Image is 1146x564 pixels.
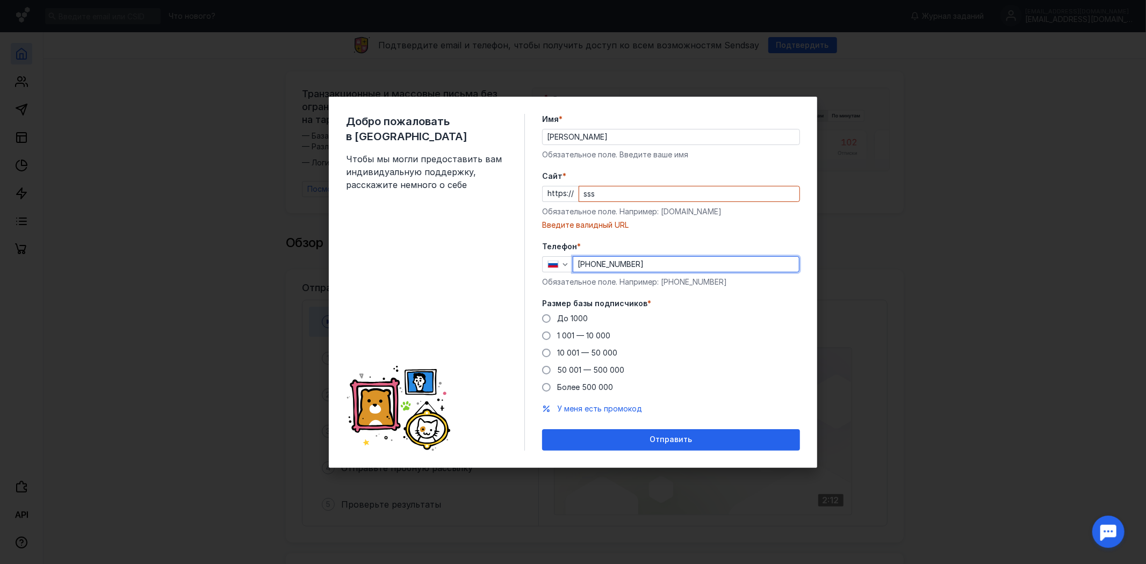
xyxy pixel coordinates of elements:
span: До 1000 [557,314,588,323]
div: Обязательное поле. Введите ваше имя [542,149,800,160]
span: 10 001 — 50 000 [557,348,617,357]
button: У меня есть промокод [557,403,642,414]
span: Телефон [542,241,577,252]
button: Отправить [542,429,800,451]
span: 1 001 — 10 000 [557,331,610,340]
span: У меня есть промокод [557,404,642,413]
div: Обязательное поле. Например: [PHONE_NUMBER] [542,277,800,287]
span: Cайт [542,171,563,182]
span: 50 001 — 500 000 [557,365,624,374]
div: Введите валидный URL [542,220,800,230]
span: Чтобы мы могли предоставить вам индивидуальную поддержку, расскажите немного о себе [346,153,507,191]
span: Добро пожаловать в [GEOGRAPHIC_DATA] [346,114,507,144]
span: Имя [542,114,559,125]
span: Размер базы подписчиков [542,298,647,309]
span: Более 500 000 [557,382,613,392]
span: Отправить [650,435,693,444]
div: Обязательное поле. Например: [DOMAIN_NAME] [542,206,800,217]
